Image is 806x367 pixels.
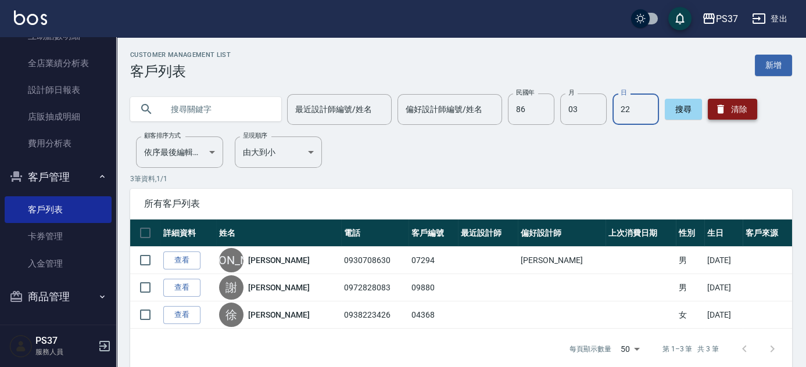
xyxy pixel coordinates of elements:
th: 偏好設計師 [518,220,606,247]
label: 民國年 [516,88,534,97]
div: 徐 [219,303,243,327]
h2: Customer Management List [130,51,231,59]
a: 查看 [163,279,200,297]
button: save [668,7,692,30]
a: 店販抽成明細 [5,103,112,130]
button: 清除 [708,99,757,120]
a: 入金管理 [5,250,112,277]
th: 客戶編號 [409,220,458,247]
p: 每頁顯示數量 [569,344,611,354]
div: PS37 [716,12,738,26]
a: [PERSON_NAME] [248,254,310,266]
th: 電話 [341,220,409,247]
button: 搜尋 [665,99,702,120]
a: 客戶列表 [5,196,112,223]
button: PS37 [697,7,743,31]
a: 查看 [163,306,200,324]
td: 男 [676,274,704,301]
p: 3 筆資料, 1 / 1 [130,174,792,184]
div: 由大到小 [235,136,322,168]
button: 客戶管理 [5,162,112,192]
button: 登出 [747,8,792,30]
input: 搜尋關鍵字 [163,93,272,125]
td: [DATE] [704,274,743,301]
span: 所有客戶列表 [144,198,778,210]
img: Logo [14,10,47,25]
td: 09880 [409,274,458,301]
label: 呈現順序 [243,131,267,140]
td: [DATE] [704,247,743,274]
a: 新增 [755,55,792,76]
th: 詳細資料 [160,220,216,247]
a: 卡券管理 [5,223,112,250]
td: 男 [676,247,704,274]
div: 謝 [219,275,243,300]
div: 50 [616,333,644,365]
img: Person [9,334,33,358]
h3: 客戶列表 [130,63,231,80]
th: 生日 [704,220,743,247]
th: 性別 [676,220,704,247]
td: 女 [676,301,704,329]
a: 費用分析表 [5,130,112,157]
h5: PS37 [35,335,95,347]
label: 月 [568,88,574,97]
div: [PERSON_NAME] [219,248,243,272]
td: 04368 [409,301,458,329]
td: [DATE] [704,301,743,329]
a: 全店業績分析表 [5,50,112,77]
th: 最近設計師 [458,220,518,247]
td: 0930708630 [341,247,409,274]
a: 查看 [163,251,200,269]
p: 第 1–3 筆 共 3 筆 [662,344,719,354]
td: 07294 [409,247,458,274]
p: 服務人員 [35,347,95,357]
a: [PERSON_NAME] [248,309,310,321]
a: 設計師日報表 [5,77,112,103]
label: 日 [621,88,626,97]
button: 商品管理 [5,282,112,312]
th: 上次消費日期 [606,220,676,247]
th: 姓名 [216,220,341,247]
td: 0938223426 [341,301,409,329]
th: 客戶來源 [743,220,792,247]
div: 依序最後編輯時間 [136,136,223,168]
td: 0972828083 [341,274,409,301]
a: [PERSON_NAME] [248,282,310,293]
td: [PERSON_NAME] [518,247,606,274]
label: 顧客排序方式 [144,131,181,140]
